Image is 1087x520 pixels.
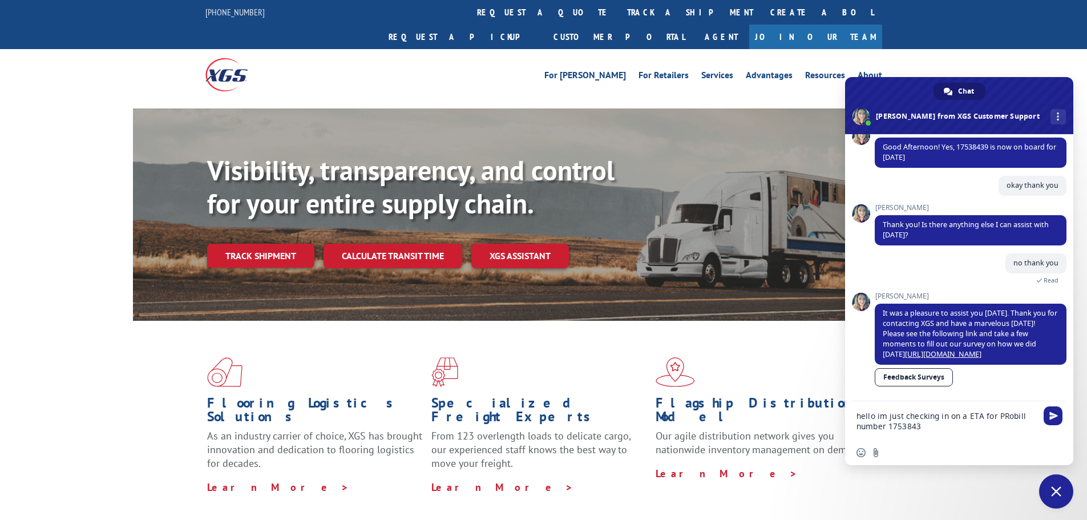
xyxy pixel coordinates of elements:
[431,481,573,494] a: Learn More >
[875,292,1066,300] span: [PERSON_NAME]
[207,244,314,268] a: Track shipment
[207,429,422,470] span: As an industry carrier of choice, XGS has brought innovation and dedication to flooring logistics...
[431,396,647,429] h1: Specialized Freight Experts
[1013,258,1058,268] span: no thank you
[875,204,1066,212] span: [PERSON_NAME]
[883,308,1057,359] span: It was a pleasure to assist you [DATE]. Thank you for contacting XGS and have a marvelous [DATE]!...
[858,71,882,83] a: About
[380,25,545,49] a: Request a pickup
[871,448,880,457] span: Send a file
[958,83,974,100] span: Chat
[471,244,569,268] a: XGS ASSISTANT
[431,357,458,387] img: xgs-icon-focused-on-flooring-red
[207,152,615,221] b: Visibility, transparency, and control for your entire supply chain.
[1044,406,1062,425] span: Send
[905,349,981,359] a: [URL][DOMAIN_NAME]
[1044,276,1058,284] span: Read
[656,467,798,480] a: Learn More >
[656,357,695,387] img: xgs-icon-flagship-distribution-model-red
[746,71,793,83] a: Advantages
[875,368,953,386] a: Feedback Surveys
[431,429,647,480] p: From 123 overlength loads to delicate cargo, our experienced staff knows the best way to move you...
[1039,474,1073,509] a: Close chat
[934,83,985,100] a: Chat
[205,6,265,18] a: [PHONE_NUMBER]
[544,71,626,83] a: For [PERSON_NAME]
[856,401,1039,440] textarea: Compose your message...
[207,481,349,494] a: Learn More >
[1007,180,1058,190] span: okay thank you
[656,429,866,456] span: Our agile distribution network gives you nationwide inventory management on demand.
[324,244,462,268] a: Calculate transit time
[701,71,733,83] a: Services
[856,448,866,457] span: Insert an emoji
[207,396,423,429] h1: Flooring Logistics Solutions
[805,71,845,83] a: Resources
[693,25,749,49] a: Agent
[749,25,882,49] a: Join Our Team
[883,220,1049,240] span: Thank you! Is there anything else I can assist with [DATE]?
[656,396,871,429] h1: Flagship Distribution Model
[207,357,243,387] img: xgs-icon-total-supply-chain-intelligence-red
[639,71,689,83] a: For Retailers
[545,25,693,49] a: Customer Portal
[883,142,1056,162] span: Good Afternoon! Yes, 17538439 is now on board for [DATE]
